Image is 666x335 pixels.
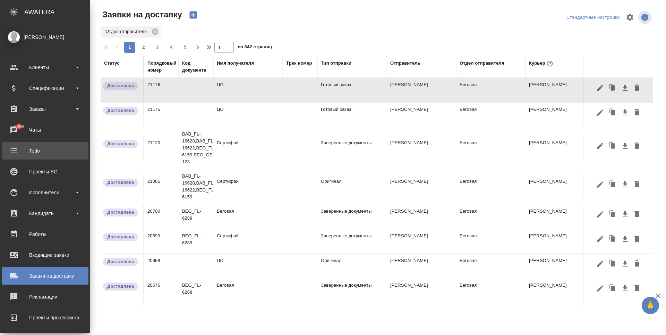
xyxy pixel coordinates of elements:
td: Беговая [456,303,526,327]
button: 3 [152,42,163,53]
td: [PERSON_NAME] [387,174,456,199]
td: Оригинал [317,254,387,278]
td: 20675 [144,303,179,327]
td: Сертифай [213,174,283,199]
button: Клонировать [606,257,619,270]
button: Клонировать [606,178,619,191]
div: Входящие заявки [5,250,85,260]
p: Доставлена [107,234,134,240]
td: Заверенные документы [317,204,387,229]
div: Кандидаты [5,208,85,219]
div: Отправитель [390,60,420,67]
td: [PERSON_NAME] [387,254,456,278]
td: BAB_FL-16628,BAB_FL-16622,BEG_FL-6159,BEG_GSL-123 [179,127,213,169]
td: [PERSON_NAME] [526,204,595,229]
div: Документы доставлены, фактическая дата доставки проставиться автоматически [102,282,140,291]
td: ЦО [213,254,283,278]
p: Доставлена [107,140,134,147]
td: 21175 [144,103,179,127]
a: Рекламации [2,288,88,305]
td: Заверенные документы [317,303,387,327]
td: Беговая [456,278,526,303]
td: [PERSON_NAME] [526,254,595,278]
div: Код документа [182,60,210,74]
td: Оригинал [317,174,387,199]
a: Заявки на доставку [2,267,88,285]
td: Сертифай [213,229,283,253]
button: Удалить [631,139,643,153]
p: Доставлена [107,258,134,265]
div: Заказы [5,104,85,114]
button: Скачать [619,139,631,153]
div: Работы [5,229,85,239]
td: BEG_FL-6288 [179,303,213,327]
td: 21065 [144,174,179,199]
button: Скачать [619,178,631,191]
td: Сертифай [213,303,283,327]
span: 5 [180,44,191,51]
div: Исполнители [5,187,85,198]
td: Беговая [213,204,283,229]
span: из 842 страниц [238,43,272,53]
div: Проекты SC [5,166,85,177]
td: ЦО [213,103,283,127]
div: Рекламации [5,292,85,302]
button: 5 [180,42,191,53]
p: Доставлена [107,82,134,89]
button: Скачать [619,282,631,295]
div: Отдел отправителя [101,26,161,38]
div: Документы доставлены, фактическая дата доставки проставиться автоматически [102,178,140,187]
button: Редактировать [594,139,606,153]
td: [PERSON_NAME] [387,78,456,102]
button: 🙏 [642,297,659,314]
button: Редактировать [594,208,606,221]
button: Клонировать [606,106,619,119]
p: Отдел отправителя [105,28,149,35]
td: Готовый заказ [317,78,387,102]
td: BEG_FL-6288 [179,278,213,303]
span: Посмотреть информацию [638,11,653,24]
div: Курьер [529,59,554,68]
button: 2 [138,42,149,53]
a: Проекты процессинга [2,309,88,326]
button: Редактировать [594,232,606,246]
button: Редактировать [594,257,606,270]
button: Создать [185,9,202,21]
button: При выборе курьера статус заявки автоматически поменяется на «Принята» [545,59,554,68]
div: Документы доставлены, фактическая дата доставки проставиться автоматически [102,232,140,242]
td: Сертифай [213,136,283,160]
span: Заявки на доставку [101,9,182,20]
td: Заверенные документы [317,229,387,253]
span: 4 [166,44,177,51]
td: Беговая [213,278,283,303]
td: [PERSON_NAME] [387,303,456,327]
td: [PERSON_NAME] [387,278,456,303]
div: split button [565,12,622,23]
button: Клонировать [606,81,619,95]
td: [PERSON_NAME] [387,136,456,160]
div: Трек номер [286,60,312,67]
td: [PERSON_NAME] [387,229,456,253]
a: Входящие заявки [2,246,88,264]
td: 20699 [144,229,179,253]
button: Удалить [631,178,643,191]
span: 3 [152,44,163,51]
td: BAB_FL-16628,BAB_FL-16622,BEG_FL-6159 [179,169,213,204]
button: Клонировать [606,232,619,246]
button: Скачать [619,257,631,270]
td: [PERSON_NAME] [526,303,595,327]
td: Беговая [456,103,526,127]
button: Скачать [619,208,631,221]
div: Имя получателя [217,60,254,67]
div: Спецификации [5,83,85,93]
td: Готовый заказ [317,103,387,127]
td: [PERSON_NAME] [526,278,595,303]
button: Редактировать [594,81,606,95]
td: BEG_FL-6289 [179,204,213,229]
button: Удалить [631,106,643,119]
td: ЦО [213,78,283,102]
td: Беговая [456,136,526,160]
td: [PERSON_NAME] [526,103,595,127]
td: 20700 [144,204,179,229]
div: Проекты процессинга [5,312,85,323]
